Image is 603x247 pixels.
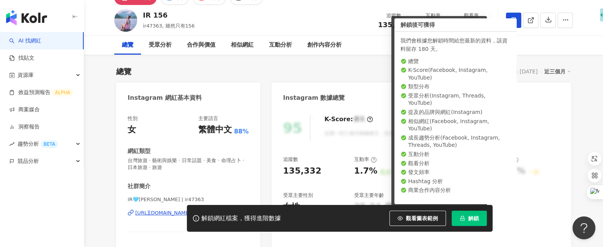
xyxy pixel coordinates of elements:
[400,178,511,185] li: Hashtag 分析
[283,192,313,199] div: 受眾主要性別
[143,10,195,20] div: IR 156
[468,215,479,221] span: 解鎖
[128,115,138,122] div: 性別
[9,89,73,96] a: 效益預測報告ALPHA
[128,157,249,171] span: 台灣旅遊 · 藝術與娛樂 · 日常話題 · 美食 · 命理占卜 · 日本旅遊 · 旅遊
[452,211,487,226] button: 解鎖
[324,115,373,123] div: K-Score :
[41,140,58,148] div: BETA
[187,41,216,50] div: 合作與價值
[269,41,292,50] div: 互動分析
[9,141,15,147] span: rise
[400,36,511,53] div: 我們會根據您解鎖時間給您最新的資料，該資料留存 180 天。
[198,115,218,122] div: 主要語言
[198,124,232,136] div: 繁體中文
[544,67,571,76] div: 近三個月
[457,12,486,19] div: 觀看率
[400,118,511,133] li: 相似網紅 ( Facebook, Instagram, YouTube )
[460,216,465,221] span: lock
[400,67,511,81] li: K-Score ( Facebook, Instagram, YouTube )
[201,214,281,223] div: 解鎖網紅檔案，獲得進階數據
[406,215,438,221] span: 觀看圖表範例
[128,196,249,203] span: IR🩵[PERSON_NAME] | ir47363
[9,54,34,62] a: 找貼文
[149,41,172,50] div: 受眾分析
[307,41,342,50] div: 創作內容分析
[400,169,511,176] li: 發文頻率
[18,67,34,84] span: 資源庫
[354,165,377,177] div: 1.7%
[283,156,298,163] div: 追蹤數
[116,66,131,77] div: 總覽
[18,153,39,170] span: 競品分析
[400,58,511,65] li: 總覽
[128,124,136,136] div: 女
[400,151,511,158] li: 互動分析
[378,21,409,29] span: 135,332
[354,192,384,199] div: 受眾主要年齡
[418,12,447,19] div: 互動率
[354,156,376,163] div: 互動率
[18,135,58,153] span: 趨勢分析
[400,92,511,107] li: 受眾分析 ( Instagram, Threads, YouTube )
[400,160,511,167] li: 觀看分析
[114,9,137,32] img: KOL Avatar
[234,127,248,136] span: 88%
[400,83,511,91] li: 類型分布
[378,12,409,19] div: 追蹤數
[128,182,151,190] div: 社群簡介
[143,23,195,29] span: ir47363, 雖然只有156
[283,165,321,177] div: 135,332
[122,41,133,50] div: 總覽
[400,134,511,149] li: 成長趨勢分析 ( Facebook, Instagram, Threads, YouTube )
[283,201,300,213] div: 女性
[231,41,254,50] div: 相似網紅
[400,187,511,194] li: 商業合作內容分析
[400,109,511,116] li: 提及的品牌與網紅 ( Instagram )
[283,94,345,102] div: Instagram 數據總覽
[389,211,446,226] button: 觀看圖表範例
[128,147,151,155] div: 網紅類型
[9,123,40,131] a: 洞察報告
[9,106,40,114] a: 商案媒合
[128,94,202,102] div: Instagram 網紅基本資料
[394,18,517,32] div: 解鎖後可獲得
[9,37,41,45] a: searchAI 找網紅
[6,10,47,25] img: logo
